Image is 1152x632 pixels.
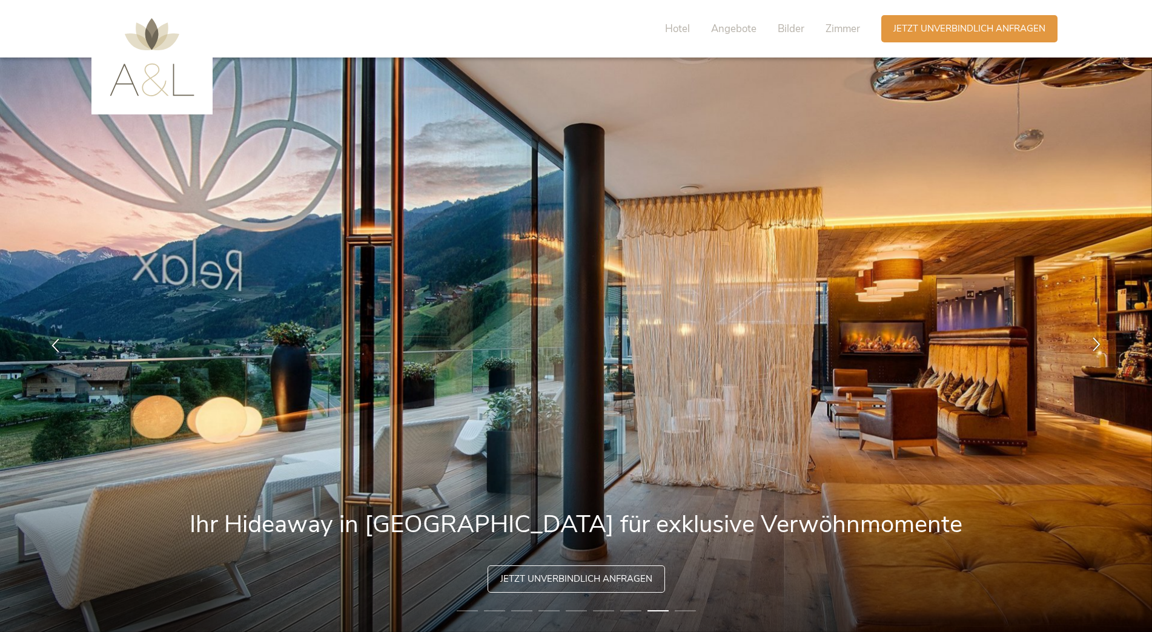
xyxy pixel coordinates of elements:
span: Hotel [665,22,690,36]
span: Angebote [711,22,756,36]
span: Zimmer [826,22,860,36]
span: Jetzt unverbindlich anfragen [893,22,1045,35]
img: AMONTI & LUNARIS Wellnessresort [110,18,194,96]
span: Jetzt unverbindlich anfragen [500,573,652,585]
span: Bilder [778,22,804,36]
